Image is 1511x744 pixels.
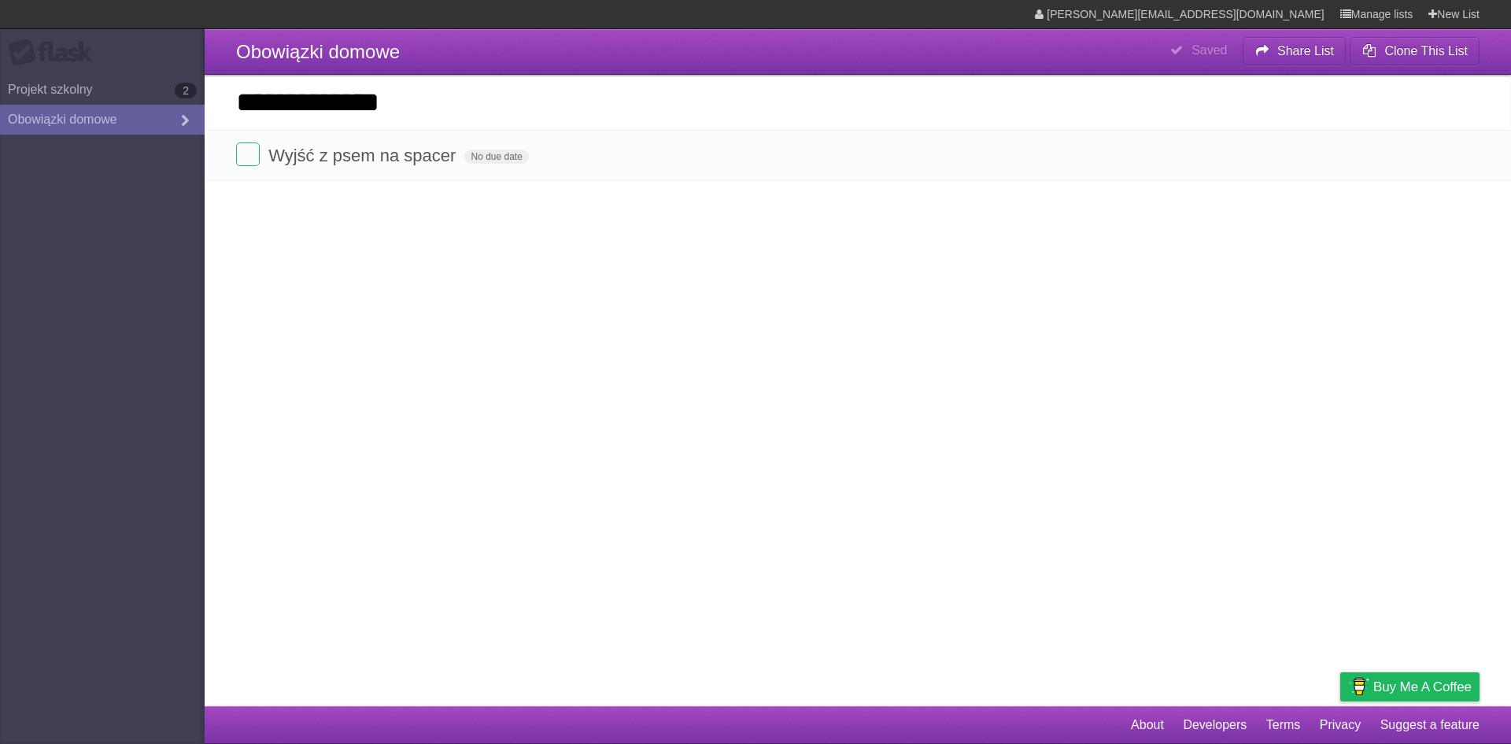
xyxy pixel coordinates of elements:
[1183,710,1247,740] a: Developers
[464,150,528,164] span: No due date
[1348,673,1369,700] img: Buy me a coffee
[236,41,400,62] span: Obowiązki domowe
[1380,710,1480,740] a: Suggest a feature
[175,83,197,98] b: 2
[1243,37,1347,65] button: Share List
[268,146,460,165] span: Wyjść z psem na spacer
[1373,673,1472,701] span: Buy me a coffee
[1266,710,1301,740] a: Terms
[1277,44,1334,57] b: Share List
[1320,710,1361,740] a: Privacy
[1340,672,1480,701] a: Buy me a coffee
[8,39,102,67] div: Flask
[1384,44,1468,57] b: Clone This List
[1350,37,1480,65] button: Clone This List
[1131,710,1164,740] a: About
[236,143,260,166] label: Done
[1191,43,1227,57] b: Saved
